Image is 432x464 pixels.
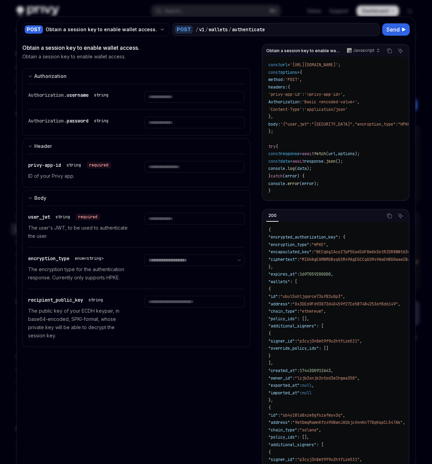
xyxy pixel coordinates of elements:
span: error [302,181,314,186]
span: = [290,159,292,164]
span: , [343,92,345,97]
span: , [343,294,345,299]
span: "ubul5xhljqorce73sf82u0p3" [280,294,343,299]
span: { [288,84,290,90]
span: { [268,405,271,410]
p: ID of your Privy app. [28,172,128,180]
span: = [288,62,290,68]
span: ( [300,181,302,186]
span: "additional_signers" [268,442,316,448]
span: log [288,166,295,171]
div: required [75,213,100,220]
span: "policy_ids" [268,316,297,322]
select: Select encryption_type [144,254,244,266]
span: url [328,151,336,156]
span: ( [326,151,328,156]
span: , [403,420,405,425]
span: "address" [268,420,290,425]
span: } [268,188,271,194]
span: "id" [268,294,278,299]
span: await [292,159,304,164]
span: , [360,457,362,462]
div: user_jwt [28,213,100,221]
span: "9wtGmqMamnKfz49XBwnJASbjcVnnKnT78qKopCL54TAk" [292,420,403,425]
span: , [319,427,321,433]
input: Enter recipient_public_key [144,296,244,308]
span: : [ [316,442,324,448]
span: = [300,151,302,156]
span: fetch [314,151,326,156]
span: encryption_type [28,255,69,262]
span: "expires_at" [268,271,297,277]
span: '<privy-app-id>' [304,92,343,97]
span: } [268,353,271,359]
button: POSTObtain a session key to enable wallet access. [22,22,170,37]
div: recipient_public_key [28,296,106,304]
span: Authorization: [268,99,302,105]
span: const [268,70,280,75]
span: 'POST' [285,77,300,82]
span: headers: [268,84,288,90]
div: / [196,26,198,33]
span: "ethereum" [300,309,324,314]
span: , [357,375,360,381]
p: The user's JWT, to be used to authenticate the user. [28,224,128,240]
span: recipient_public_key [28,297,83,303]
span: "id" [268,413,278,418]
span: null [302,383,312,388]
button: Expand input section [22,190,250,206]
span: Obtain a session key to enable wallet access. [266,48,340,54]
span: { [276,144,278,149]
span: = [297,70,300,75]
div: required [86,162,111,169]
span: : [300,383,302,388]
span: "imported_at" [268,390,300,396]
span: "p3cyj3n8mt9f9u2htfize511" [297,457,360,462]
span: data [297,166,307,171]
span: ); [355,151,360,156]
span: , [312,383,314,388]
span: : [297,309,300,314]
div: / [205,26,208,33]
span: ); [314,181,319,186]
button: Ask AI [396,46,405,55]
span: : [309,242,312,247]
p: The encryption type for the authentication response. Currently only supports HPKE. [28,265,128,282]
span: "created_at" [268,368,297,373]
span: 1744300912643 [300,368,331,373]
p: The public key of your ECDH keypair, in base64-encoded, SPKI-format, whose private key will be ab... [28,307,128,340]
span: "sb4y18l68xze8gfszafmyv3q" [280,413,343,418]
span: : [], [297,434,309,440]
span: privy-app-id [28,162,61,168]
div: / [229,26,231,33]
span: , [331,368,333,373]
span: null [302,390,312,396]
span: : [295,338,297,344]
div: 200 [266,211,279,220]
span: "wallets" [268,279,290,285]
span: json [326,159,336,164]
span: '[URL][DOMAIN_NAME]' [290,62,338,68]
button: Expand input section [22,68,250,84]
p: Javascript [353,48,374,53]
button: Javascript [343,45,383,57]
button: Copy the contents from the code block [385,211,394,220]
span: ( [283,173,285,179]
span: response [280,151,300,156]
span: , [343,413,345,418]
span: "signer_id" [268,457,295,462]
span: data [280,159,290,164]
span: ( [295,166,297,171]
span: 'privy-app-id' [268,92,302,97]
span: error [288,181,300,186]
div: privy-app-id [28,161,111,169]
div: Authorization.password [28,117,111,125]
span: username [67,92,89,98]
span: ], [268,360,273,366]
span: : [295,457,297,462]
span: ); [307,166,312,171]
span: ) { [297,173,304,179]
span: body: [268,121,280,127]
span: : [ [316,323,324,329]
span: "encryption_type" [268,242,309,247]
